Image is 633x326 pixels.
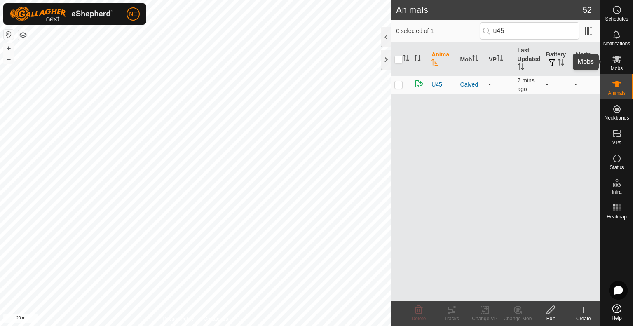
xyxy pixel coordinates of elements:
[414,56,421,63] p-sorticon: Activate to sort
[396,5,583,15] h2: Animals
[501,315,534,322] div: Change Mob
[608,91,626,96] span: Animals
[543,43,571,76] th: Battery
[472,56,478,63] p-sorticon: Activate to sort
[431,80,442,89] span: U45
[571,43,600,76] th: Alerts
[4,54,14,64] button: –
[574,60,581,67] p-sorticon: Activate to sort
[204,315,228,323] a: Contact Us
[534,315,567,322] div: Edit
[431,60,438,67] p-sorticon: Activate to sort
[4,30,14,40] button: Reset Map
[605,16,628,21] span: Schedules
[612,190,621,195] span: Infra
[480,22,579,40] input: Search (S)
[600,301,633,324] a: Help
[435,315,468,322] div: Tracks
[497,56,503,63] p-sorticon: Activate to sort
[567,315,600,322] div: Create
[607,214,627,219] span: Heatmap
[518,77,535,92] span: 18 Aug 2025, 10:50 am
[18,30,28,40] button: Map Layers
[558,60,564,67] p-sorticon: Activate to sort
[460,80,482,89] div: Calved
[571,76,600,94] td: -
[612,140,621,145] span: VPs
[10,7,113,21] img: Gallagher Logo
[163,315,194,323] a: Privacy Policy
[604,115,629,120] span: Neckbands
[403,56,409,63] p-sorticon: Activate to sort
[518,65,524,71] p-sorticon: Activate to sort
[583,4,592,16] span: 52
[468,315,501,322] div: Change VP
[612,316,622,321] span: Help
[610,165,624,170] span: Status
[485,43,514,76] th: VP
[489,81,491,88] app-display-virtual-paddock-transition: -
[457,43,485,76] th: Mob
[514,43,543,76] th: Last Updated
[129,10,137,19] span: NE
[412,316,426,321] span: Delete
[428,43,457,76] th: Animal
[4,43,14,53] button: +
[603,41,630,46] span: Notifications
[543,76,571,94] td: -
[611,66,623,71] span: Mobs
[396,27,479,35] span: 0 selected of 1
[414,79,424,89] img: returning on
